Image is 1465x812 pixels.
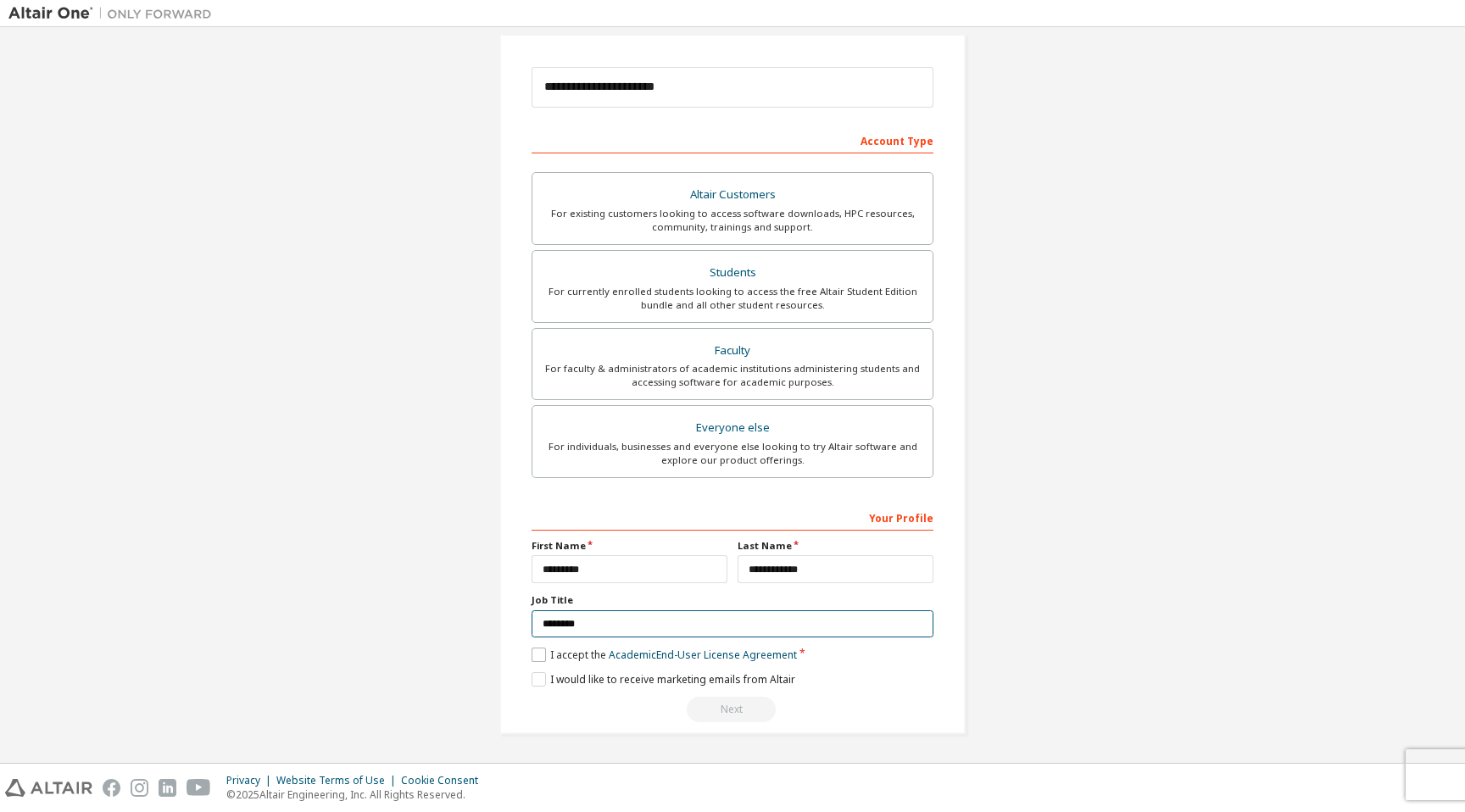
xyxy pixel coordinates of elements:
label: Job Title [532,593,933,607]
div: For faculty & administrators of academic institutions administering students and accessing softwa... [543,362,922,389]
div: Students [543,261,922,285]
img: altair_logo.svg [5,779,92,797]
div: Privacy [226,774,276,787]
label: I would like to receive marketing emails from Altair [532,672,795,687]
div: For individuals, businesses and everyone else looking to try Altair software and explore our prod... [543,440,922,467]
div: Account Type [532,126,933,153]
img: instagram.svg [131,779,148,797]
div: Read and acccept EULA to continue [532,697,933,722]
div: For currently enrolled students looking to access the free Altair Student Edition bundle and all ... [543,285,922,312]
label: I accept the [532,648,797,662]
img: Altair One [8,5,220,22]
label: Last Name [738,539,933,553]
div: For existing customers looking to access software downloads, HPC resources, community, trainings ... [543,207,922,234]
div: Your Profile [532,503,933,531]
div: Everyone else [543,416,922,440]
p: © 2025 Altair Engineering, Inc. All Rights Reserved. [226,787,488,802]
div: Faculty [543,339,922,363]
div: Website Terms of Use [276,774,401,787]
label: First Name [532,539,727,553]
a: Academic End-User License Agreement [609,648,797,662]
img: facebook.svg [103,779,120,797]
div: Altair Customers [543,183,922,207]
div: Cookie Consent [401,774,488,787]
img: youtube.svg [187,779,211,797]
img: linkedin.svg [159,779,176,797]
